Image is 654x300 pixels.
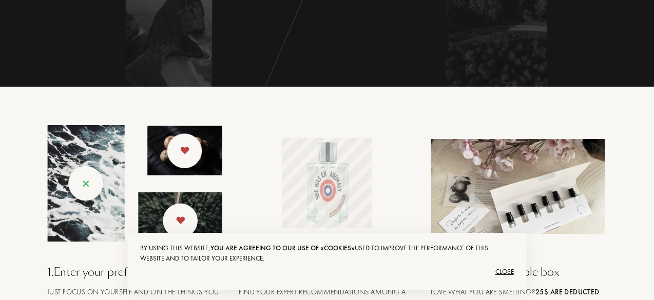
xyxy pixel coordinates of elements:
div: 1 . Enter your preferences [47,264,223,281]
img: box_landing_top.png [431,139,607,234]
img: landing_swipe.png [47,125,222,248]
span: you are agreeing to our use of «cookies» [210,244,355,252]
div: By using this website, used to improve the performance of this website and to tailor your experie... [140,243,513,264]
div: Close [140,264,513,280]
